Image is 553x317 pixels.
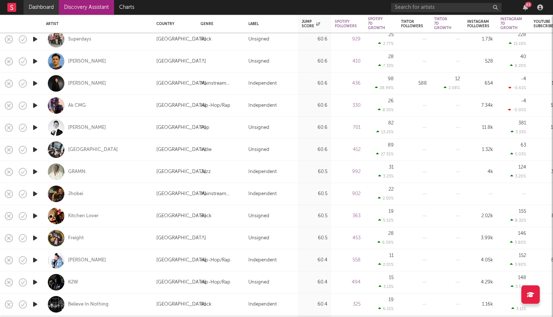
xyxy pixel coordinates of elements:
[201,300,212,309] div: Rock
[376,130,394,134] div: 13.25 %
[68,147,118,153] a: [GEOGRAPHIC_DATA]
[156,190,206,198] div: [GEOGRAPHIC_DATA]
[511,306,526,311] div: 3.11 %
[467,168,493,176] div: 4k
[518,231,526,236] div: 146
[248,35,269,44] div: Unsigned
[68,80,106,87] a: [PERSON_NAME]
[523,4,528,10] button: 63
[302,101,327,110] div: 60.6
[389,275,394,280] div: 15
[467,57,493,66] div: 528
[156,123,206,132] div: [GEOGRAPHIC_DATA]
[201,190,241,198] div: Mainstream Electronic
[518,32,526,37] div: 228
[467,123,493,132] div: 11.8k
[335,35,361,44] div: 929
[519,209,526,214] div: 155
[156,22,189,26] div: Country
[335,20,357,28] div: Spotify Followers
[68,124,106,131] div: [PERSON_NAME]
[521,143,526,148] div: 63
[248,168,277,176] div: Independent
[335,256,361,265] div: 558
[156,256,206,265] div: [GEOGRAPHIC_DATA]
[518,121,526,126] div: 381
[302,35,327,44] div: 60.6
[68,301,109,308] div: Believe In Nothing
[335,278,361,287] div: 494
[389,165,394,170] div: 31
[378,262,394,267] div: 2.01 %
[201,256,230,265] div: Hip-Hop/Rap
[302,278,327,287] div: 60.4
[510,152,526,156] div: 5.03 %
[376,152,394,156] div: 27.55 %
[335,123,361,132] div: 701
[467,35,493,44] div: 1.73k
[156,300,206,309] div: [GEOGRAPHIC_DATA]
[378,174,394,179] div: 3.23 %
[201,35,212,44] div: Rock
[156,145,206,154] div: [GEOGRAPHIC_DATA]
[388,99,394,103] div: 26
[434,17,451,30] div: Tiktok 7D Growth
[377,240,394,245] div: 6.59 %
[521,297,526,302] div: 35
[378,196,394,201] div: 2.50 %
[521,99,526,103] div: -4
[68,36,91,43] div: Superdays
[201,22,237,26] div: Genre
[335,79,361,88] div: 436
[401,79,427,88] div: 588
[511,284,526,289] div: 3.57 %
[302,168,327,176] div: 60.5
[389,209,394,214] div: 19
[401,20,423,28] div: Tiktok Followers
[335,300,361,309] div: 325
[518,165,526,170] div: 124
[378,218,394,223] div: 5.52 %
[302,256,327,265] div: 60.4
[389,32,394,37] div: 25
[248,123,269,132] div: Unsigned
[388,54,394,59] div: 28
[302,57,327,66] div: 60.6
[467,79,493,88] div: 654
[378,108,394,112] div: 8.55 %
[248,234,269,243] div: Unsigned
[248,278,269,287] div: Unsigned
[521,77,526,81] div: -4
[467,145,493,154] div: 1.32k
[302,212,327,221] div: 60.5
[388,143,394,148] div: 89
[68,102,86,109] a: Ak CMG
[467,234,493,243] div: 3.99k
[201,79,241,88] div: Mainstream Electronic
[248,256,277,265] div: Independent
[335,234,361,243] div: 453
[368,17,385,30] div: Spotify 7D Growth
[68,191,83,197] div: Jhobei
[467,278,493,287] div: 4.29k
[201,212,212,221] div: Rock
[335,145,361,154] div: 412
[248,300,277,309] div: Independent
[335,101,361,110] div: 330
[519,253,526,258] div: 152
[302,20,320,28] div: Jump Score
[510,63,526,68] div: 8.20 %
[248,212,269,221] div: Unsigned
[68,257,106,264] a: [PERSON_NAME]
[335,190,361,198] div: 902
[467,20,489,28] div: Instagram Followers
[156,57,206,66] div: [GEOGRAPHIC_DATA]
[389,187,394,192] div: 22
[68,235,84,242] a: Freight
[68,169,86,175] a: GRAMN.
[248,79,277,88] div: Independent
